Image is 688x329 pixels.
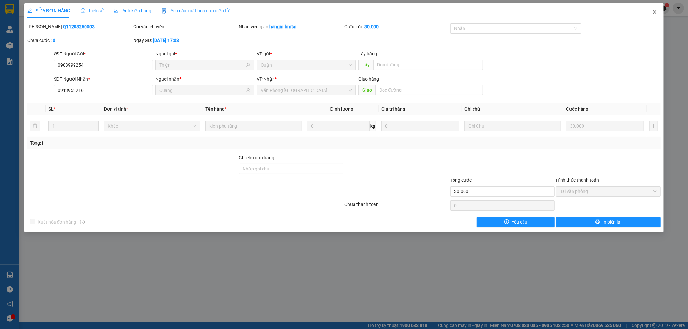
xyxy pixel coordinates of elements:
[477,217,555,227] button: exclamation-circleYêu cầu
[381,106,405,111] span: Giá trị hàng
[450,178,472,183] span: Tổng cước
[153,38,179,43] b: [DATE] 17:08
[27,23,132,30] div: [PERSON_NAME]:
[63,24,95,29] b: Q11208250003
[504,219,509,225] span: exclamation-circle
[54,50,153,57] div: SĐT Người Gửi
[162,8,230,13] span: Yêu cầu xuất hóa đơn điện tử
[54,75,153,82] div: SĐT Người Nhận
[27,37,132,44] div: Chưa cước :
[373,60,483,70] input: Dọc đường
[53,38,55,43] b: 0
[133,37,238,44] div: Ngày GD:
[114,8,118,13] span: picture
[261,85,352,95] span: Văn Phòng Đà Lạt
[35,218,79,226] span: Xuất hóa đơn hàng
[162,8,167,14] img: icon
[159,87,245,94] input: Tên người nhận
[512,218,527,226] span: Yêu cầu
[261,60,352,70] span: Quận 1
[646,3,664,21] button: Close
[114,8,151,13] span: Ảnh kiện hàng
[364,24,379,29] b: 30.000
[344,23,449,30] div: Cước rồi :
[595,219,600,225] span: printer
[104,106,128,111] span: Đơn vị tính
[464,121,561,131] input: Ghi Chú
[257,76,275,82] span: VP Nhận
[205,106,226,111] span: Tên hàng
[652,9,657,15] span: close
[239,23,344,30] div: Nhân viên giao:
[246,88,251,92] span: user
[81,8,104,13] span: Lịch sử
[30,121,40,131] button: delete
[239,155,274,160] label: Ghi chú đơn hàng
[330,106,353,111] span: Định lượng
[81,8,85,13] span: clock-circle
[246,63,251,67] span: user
[344,201,450,212] div: Chưa thanh toán
[358,51,377,56] span: Lấy hàng
[155,50,254,57] div: Người gửi
[205,121,302,131] input: VD: Bàn, Ghế
[27,8,70,13] span: SỬA ĐƠN HÀNG
[381,121,459,131] input: 0
[27,8,32,13] span: edit
[48,106,54,111] span: SL
[556,178,599,183] label: Hình thức thanh toán
[358,85,375,95] span: Giao
[257,50,356,57] div: VP gửi
[375,85,483,95] input: Dọc đường
[270,24,297,29] b: hangni.bmtai
[159,62,245,69] input: Tên người gửi
[358,60,373,70] span: Lấy
[239,164,344,174] input: Ghi chú đơn hàng
[556,217,661,227] button: printerIn biên lai
[560,187,657,196] span: Tại văn phòng
[566,121,644,131] input: 0
[462,103,563,115] th: Ghi chú
[358,76,379,82] span: Giao hàng
[108,121,196,131] span: Khác
[370,121,376,131] span: kg
[566,106,588,111] span: Cước hàng
[603,218,621,226] span: In biên lai
[30,140,265,147] div: Tổng: 1
[649,121,658,131] button: plus
[133,23,238,30] div: Gói vận chuyển:
[80,220,85,224] span: info-circle
[155,75,254,82] div: Người nhận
